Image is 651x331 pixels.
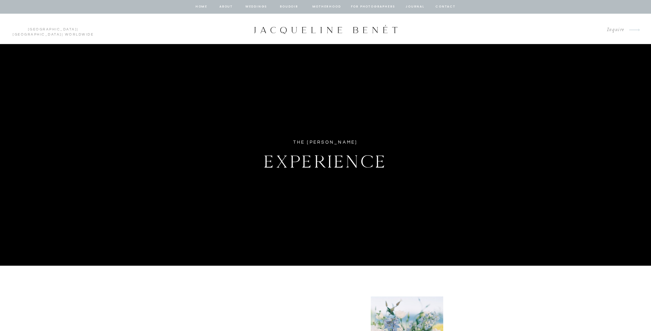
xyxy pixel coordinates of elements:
[245,4,268,10] a: Weddings
[227,148,424,172] h1: Experience
[195,4,208,10] a: home
[219,4,233,10] a: about
[435,4,457,10] a: contact
[312,4,341,10] a: Motherhood
[10,27,97,31] p: | | Worldwide
[28,28,77,31] a: [GEOGRAPHIC_DATA]
[405,4,426,10] a: journal
[13,33,62,36] a: [GEOGRAPHIC_DATA]
[280,4,299,10] a: BOUDOIR
[351,4,395,10] a: for photographers
[601,25,624,35] a: Inquire
[270,138,381,146] div: The [PERSON_NAME]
